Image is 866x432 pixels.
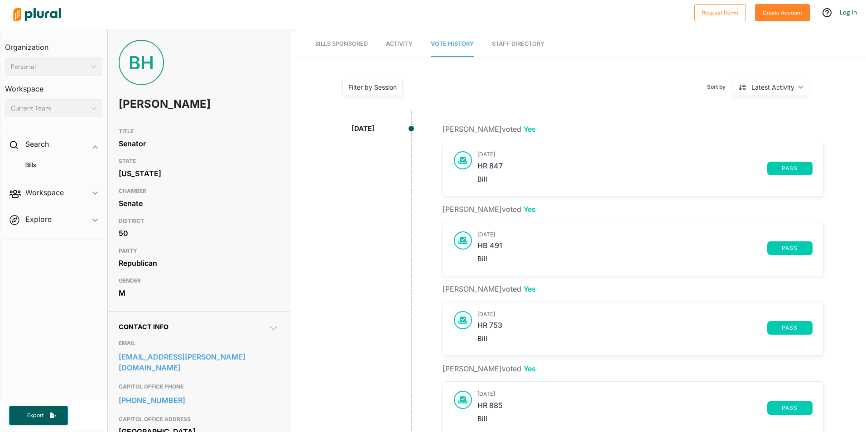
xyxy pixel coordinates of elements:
[119,394,279,407] a: [PHONE_NUMBER]
[386,40,413,47] span: Activity
[9,406,68,425] button: Export
[477,255,812,263] div: Bill
[773,245,807,251] span: pass
[119,226,279,240] div: 50
[11,104,87,113] div: Current Team
[25,139,49,149] h2: Search
[755,4,810,21] button: Create Account
[477,391,812,397] h3: [DATE]
[751,82,794,92] div: Latest Activity
[315,31,368,57] a: Bills Sponsored
[707,83,733,91] span: Sort by
[119,91,215,118] h1: [PERSON_NAME]
[119,186,279,197] h3: CHAMBER
[119,350,279,374] a: [EMAIL_ADDRESS][PERSON_NAME][DOMAIN_NAME]
[119,286,279,300] div: M
[773,166,807,171] span: pass
[477,311,812,317] h3: [DATE]
[119,256,279,270] div: Republican
[443,284,536,293] span: [PERSON_NAME] voted
[431,31,474,57] a: Vote History
[119,126,279,137] h3: TITLE
[443,125,536,134] span: [PERSON_NAME] voted
[119,381,279,392] h3: CAPITOL OFFICE PHONE
[443,205,536,214] span: [PERSON_NAME] voted
[119,216,279,226] h3: DISTRICT
[477,151,812,158] h3: [DATE]
[348,82,397,92] div: Filter by Session
[119,323,168,331] span: Contact Info
[477,401,767,415] a: HR 885
[477,162,767,175] a: HR 847
[477,175,812,183] div: Bill
[477,231,812,238] h3: [DATE]
[694,4,746,21] button: Request Demo
[5,76,102,96] h3: Workspace
[443,364,536,373] span: [PERSON_NAME] voted
[119,137,279,150] div: Senator
[315,40,368,47] span: Bills Sponsored
[14,161,98,169] a: Bills
[773,325,807,331] span: pass
[11,62,87,72] div: Personal
[119,338,279,349] h3: EMAIL
[119,414,279,425] h3: CAPITOL OFFICE ADDRESS
[431,40,474,47] span: Vote History
[492,31,544,57] a: Staff Directory
[5,34,102,54] h3: Organization
[386,31,413,57] a: Activity
[351,124,375,134] div: [DATE]
[773,405,807,411] span: pass
[840,8,857,16] a: Log In
[477,321,767,335] a: HR 753
[755,7,810,17] a: Create Account
[119,245,279,256] h3: PARTY
[694,7,746,17] a: Request Demo
[119,275,279,286] h3: GENDER
[524,364,536,373] span: Yes
[21,412,50,419] span: Export
[119,40,164,85] div: BH
[119,156,279,167] h3: STATE
[524,125,536,134] span: Yes
[119,197,279,210] div: Senate
[477,335,812,343] div: Bill
[477,241,767,255] a: HB 491
[524,205,536,214] span: Yes
[524,284,536,293] span: Yes
[119,167,279,180] div: [US_STATE]
[477,415,812,423] div: Bill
